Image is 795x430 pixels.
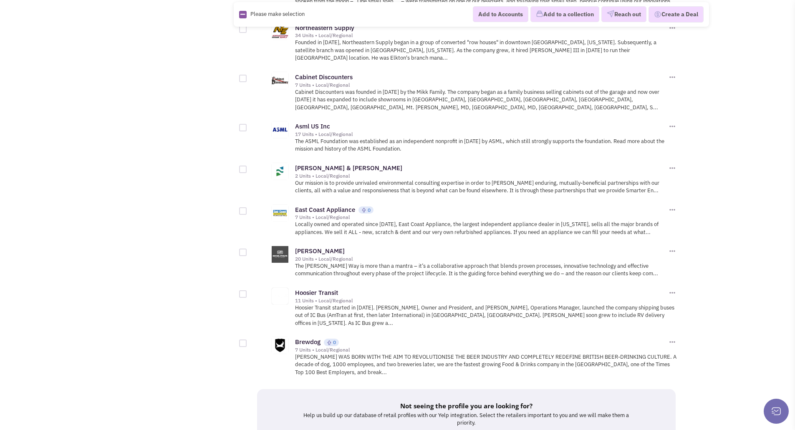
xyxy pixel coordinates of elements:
[295,262,677,278] p: The [PERSON_NAME] Way is more than a mantra – it’s a collaborative approach that blends proven pr...
[295,88,677,112] p: Cabinet Discounters was founded in [DATE] by the Mikk Family. The company began as a family busin...
[299,402,634,410] h5: Not seeing the profile you are looking for?
[333,339,336,345] span: 0
[295,304,677,327] p: Hoosier Transit started in [DATE]. [PERSON_NAME], Owner and President, and [PERSON_NAME], Operati...
[530,7,599,23] button: Add to a collection
[295,347,667,353] div: 7 Units • Local/Regional
[295,214,667,221] div: 7 Units • Local/Regional
[295,122,330,130] a: Asml US Inc
[361,207,366,213] img: locallyfamous-upvote.png
[295,179,677,195] p: Our mission is to provide unrivaled environmental consulting expertise in order to [PERSON_NAME] ...
[295,39,677,62] p: Founded in [DATE], Northeastern Supply began in a group of converted "row houses" in downtown [GE...
[327,340,332,345] img: locallyfamous-upvote.png
[649,6,704,23] button: Create a Deal
[250,10,305,18] span: Please make selection
[295,338,321,346] a: Brewdog
[607,10,614,18] img: VectorPaper_Plane.png
[295,82,667,88] div: 7 Units • Local/Regional
[295,247,345,255] a: [PERSON_NAME]
[295,297,667,304] div: 11 Units • Local/Regional
[601,7,646,23] button: Reach out
[295,24,354,32] a: Northeastern Supply
[295,173,667,179] div: 2 Units • Local/Regional
[473,6,528,22] button: Add to Accounts
[295,289,338,297] a: Hoosier Transit
[295,32,667,39] div: 34 Units • Local/Regional
[536,10,543,18] img: icon-collection-lavender.png
[295,164,402,172] a: [PERSON_NAME] & [PERSON_NAME]
[295,353,677,377] p: [PERSON_NAME] WAS BORN WITH THE AIM TO REVOLUTIONISE THE BEER INDUSTRY AND COMPLETELY REDEFINE BR...
[368,207,371,213] span: 0
[295,221,677,236] p: Locally owned and operated since [DATE], East Coast Appliance, the largest independent appliance ...
[654,10,661,19] img: Deal-Dollar.png
[295,256,667,262] div: 20 Units • Local/Regional
[295,138,677,153] p: The ASML Foundation was established as an independent nonprofit in [DATE] by ASML, which still st...
[295,131,667,138] div: 17 Units • Local/Regional
[239,11,247,18] img: Rectangle.png
[299,412,634,427] p: Help us build up our database of retail profiles with our Yelp integration. Select the retailers ...
[295,73,353,81] a: Cabinet Discounters
[295,206,355,214] a: East Coast Appliance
